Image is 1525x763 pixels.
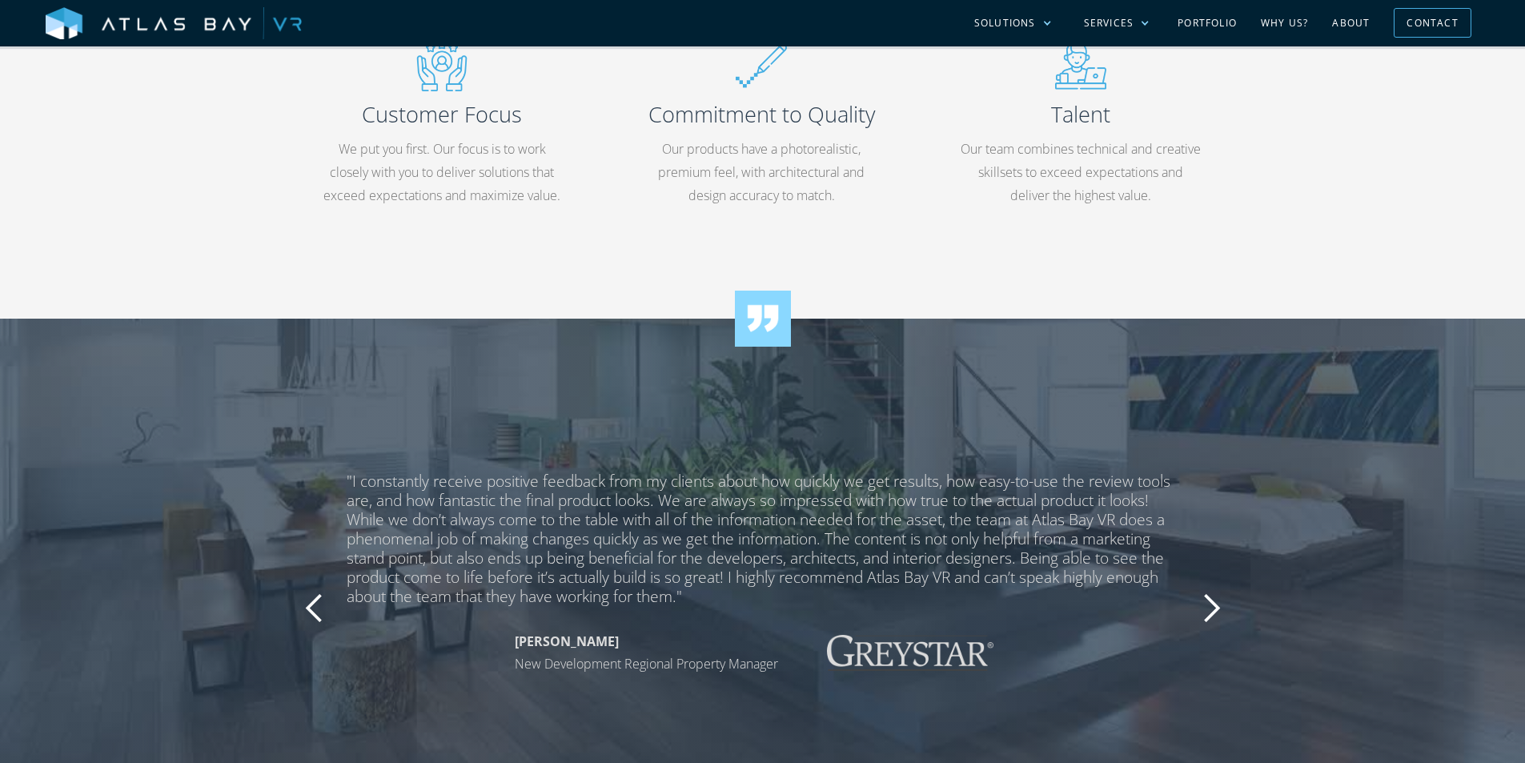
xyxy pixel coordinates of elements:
div: "I constantly receive positive feedback from my clients about how quickly we get results, how eas... [347,472,1179,606]
div: Contact [1407,10,1458,35]
div: Solutions [974,16,1036,30]
div: Services [1084,16,1134,30]
div: 1 of 2 [347,472,1179,677]
h3: Commitment to Quality [641,99,881,130]
div: carousel [283,472,1243,745]
p: New Development Regional Property Manager [515,630,778,677]
p: Our team combines technical and creative skillsets to exceed expectations and deliver the highest... [961,138,1201,207]
h3: Talent [961,99,1201,130]
strong: [PERSON_NAME] [515,632,619,650]
h3: Customer Focus [322,99,562,130]
p: Our products have a photorealistic, premium feel, with architectural and design accuracy to match. [641,138,881,207]
img: Quote about VR from developers [746,303,780,333]
p: We put you first. Our focus is to work closely with you to deliver solutions that exceed expectat... [322,138,562,207]
div: previous slide [283,472,347,745]
a: Contact [1394,8,1471,38]
img: Atlas Bay VR Logo [46,7,302,41]
div: next slide [1179,472,1243,745]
